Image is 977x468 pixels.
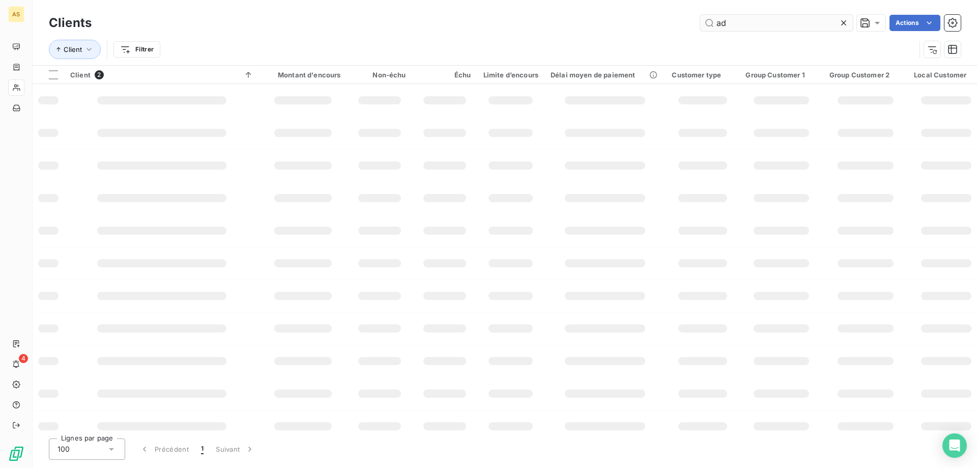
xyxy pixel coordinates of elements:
span: 2 [95,70,104,79]
div: Open Intercom Messenger [942,433,967,458]
button: Actions [889,15,940,31]
div: Group Customer 2 [829,71,902,79]
h3: Clients [49,14,92,32]
button: Précédent [133,438,195,460]
button: Suivant [210,438,261,460]
div: Group Customer 1 [745,71,817,79]
div: Non-échu [353,71,406,79]
div: Montant d'encours [266,71,341,79]
input: Rechercher [700,15,853,31]
span: 4 [19,354,28,363]
img: Logo LeanPay [8,446,24,462]
span: 1 [201,444,204,454]
div: AS [8,6,24,22]
div: Limite d’encours [483,71,538,79]
button: Client [49,40,101,59]
div: Customer type [672,71,733,79]
div: Délai moyen de paiement [551,71,659,79]
span: Client [64,45,82,53]
div: Échu [418,71,471,79]
button: 1 [195,438,210,460]
button: Filtrer [113,41,160,58]
span: Client [70,71,91,79]
span: 100 [58,444,70,454]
